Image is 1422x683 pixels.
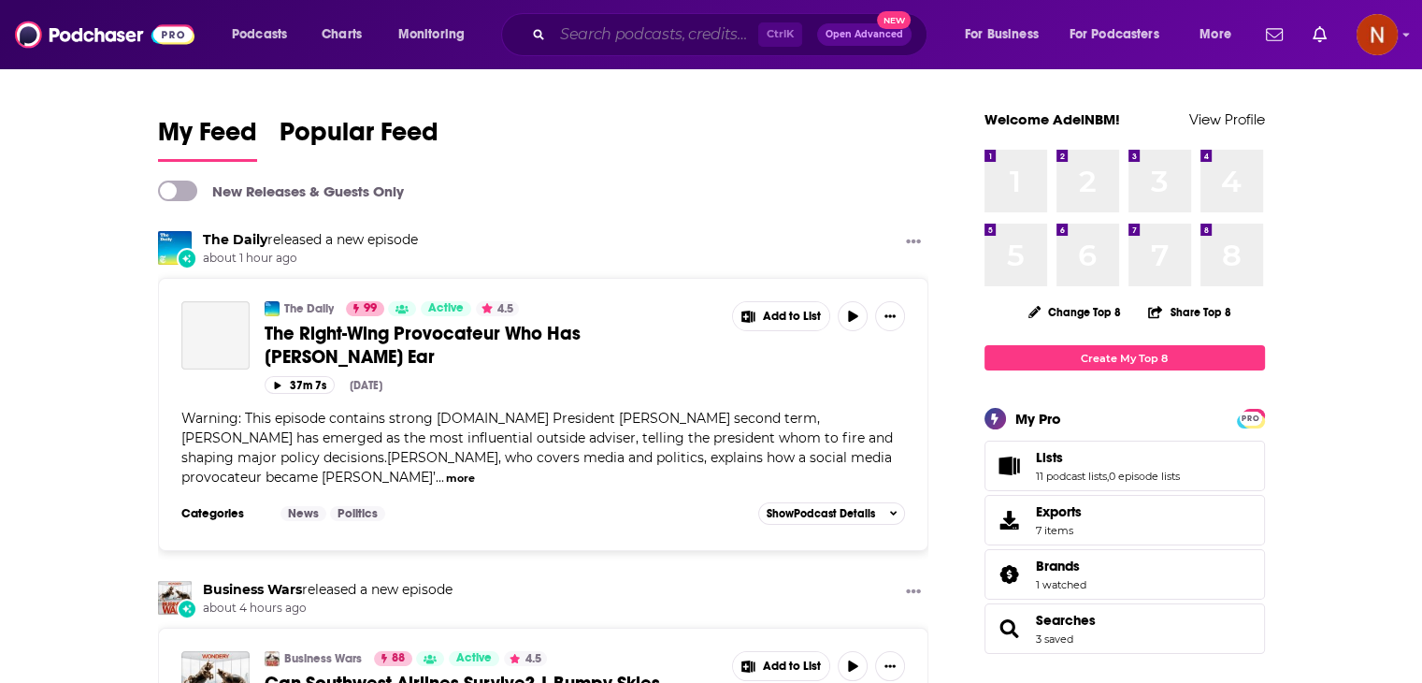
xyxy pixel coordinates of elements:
[1357,14,1398,55] button: Show profile menu
[1109,470,1180,483] a: 0 episode lists
[284,651,362,666] a: Business Wars
[1240,412,1262,426] span: PRO
[1036,503,1082,520] span: Exports
[1186,20,1255,50] button: open menu
[177,248,197,269] div: New Episode
[763,310,821,324] span: Add to List
[219,20,311,50] button: open menu
[265,322,581,369] span: The Right-Wing Provocateur Who Has [PERSON_NAME] Ear
[280,116,438,159] span: Popular Feed
[1036,449,1063,466] span: Lists
[449,651,499,666] a: Active
[1189,110,1265,128] a: View Profile
[322,22,362,48] span: Charts
[446,471,475,487] button: more
[1240,411,1262,425] a: PRO
[203,601,452,617] span: about 4 hours ago
[991,507,1028,533] span: Exports
[392,649,405,668] span: 88
[898,581,928,604] button: Show More Button
[767,507,875,520] span: Show Podcast Details
[984,549,1265,600] span: Brands
[1036,558,1086,574] a: Brands
[826,30,903,39] span: Open Advanced
[265,322,719,369] a: The Right-Wing Provocateur Who Has [PERSON_NAME] Ear
[158,181,404,201] a: New Releases & Guests Only
[364,299,377,318] span: 99
[733,302,830,330] button: Show More Button
[1036,612,1096,629] a: Searches
[265,651,280,666] img: Business Wars
[265,376,335,394] button: 37m 7s
[158,231,192,265] img: The Daily
[330,506,385,521] a: Politics
[991,453,1028,479] a: Lists
[877,11,911,29] span: New
[984,441,1265,491] span: Lists
[1036,632,1073,646] a: 3 saved
[181,410,893,486] span: Warning: This episode contains strong [DOMAIN_NAME] President [PERSON_NAME] second term, [PERSON_...
[374,651,412,666] a: 88
[203,231,267,248] a: The Daily
[280,506,326,521] a: News
[181,506,266,521] h3: Categories
[1036,578,1086,591] a: 1 watched
[817,23,912,46] button: Open AdvancedNew
[203,581,452,599] h3: released a new episode
[158,116,257,162] a: My Feed
[476,301,519,316] button: 4.5
[456,649,492,668] span: Active
[280,116,438,162] a: Popular Feed
[385,20,489,50] button: open menu
[1036,558,1080,574] span: Brands
[875,301,905,331] button: Show More Button
[309,20,373,50] a: Charts
[1357,14,1398,55] span: Logged in as AdelNBM
[984,603,1265,654] span: Searches
[758,22,802,47] span: Ctrl K
[875,651,905,681] button: Show More Button
[1357,14,1398,55] img: User Profile
[984,110,1120,128] a: Welcome AdelNBM!
[232,22,287,48] span: Podcasts
[553,20,758,50] input: Search podcasts, credits, & more...
[158,116,257,159] span: My Feed
[1036,524,1082,537] span: 7 items
[203,251,418,267] span: about 1 hour ago
[504,651,547,666] button: 4.5
[1258,19,1290,51] a: Show notifications dropdown
[1070,22,1159,48] span: For Podcasters
[1036,470,1107,483] a: 11 podcast lists
[1107,470,1109,483] span: ,
[1015,410,1061,428] div: My Pro
[984,345,1265,371] a: Create My Top 8
[1147,294,1231,330] button: Share Top 8
[898,231,928,254] button: Show More Button
[158,581,192,615] img: Business Wars
[177,599,197,619] div: New Episode
[181,301,250,370] a: The Right-Wing Provocateur Who Has Trump’s Ear
[346,301,384,316] a: 99
[1017,300,1133,324] button: Change Top 8
[1057,20,1186,50] button: open menu
[203,231,418,249] h3: released a new episode
[758,502,906,525] button: ShowPodcast Details
[763,660,821,674] span: Add to List
[519,13,945,56] div: Search podcasts, credits, & more...
[15,17,194,52] img: Podchaser - Follow, Share and Rate Podcasts
[421,301,471,316] a: Active
[1199,22,1231,48] span: More
[991,561,1028,588] a: Brands
[350,379,382,392] div: [DATE]
[284,301,334,316] a: The Daily
[965,22,1039,48] span: For Business
[265,301,280,316] img: The Daily
[398,22,465,48] span: Monitoring
[984,495,1265,545] a: Exports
